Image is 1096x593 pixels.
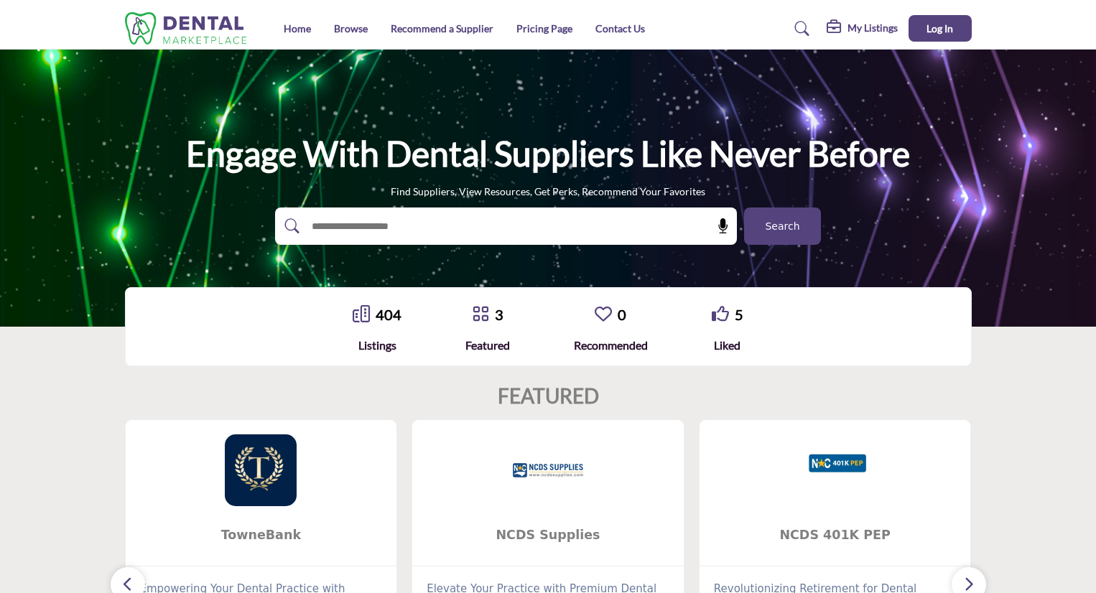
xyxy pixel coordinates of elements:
b: TowneBank [147,516,376,554]
img: NCDS Supplies [512,434,584,506]
a: Search [781,17,819,40]
i: Go to Liked [712,305,729,322]
div: My Listings [827,20,898,37]
img: Site Logo [125,12,254,45]
button: Search [744,207,821,245]
img: NCDS 401K PEP [799,434,871,506]
a: 0 [618,306,626,323]
span: NCDS 401K PEP [721,526,949,544]
h1: Engage with Dental Suppliers Like Never Before [186,131,910,176]
b: NCDS Supplies [434,516,662,554]
span: Search [765,219,799,234]
h2: FEATURED [498,384,599,408]
h5: My Listings [847,22,898,34]
a: TowneBank [126,516,397,554]
a: Home [284,22,311,34]
button: Log In [909,15,972,42]
div: Listings [353,337,401,354]
div: Featured [465,337,510,354]
b: NCDS 401K PEP [721,516,949,554]
div: Recommended [574,337,648,354]
a: 404 [376,306,401,323]
div: Liked [712,337,743,354]
a: Browse [334,22,368,34]
a: 3 [495,306,503,323]
span: TowneBank [147,526,376,544]
a: Contact Us [595,22,645,34]
span: Log In [927,22,953,34]
a: Go to Featured [472,305,489,324]
a: NCDS Supplies [412,516,684,554]
a: Recommend a Supplier [391,22,493,34]
a: 5 [735,306,743,323]
span: NCDS Supplies [434,526,662,544]
img: TowneBank [225,434,297,506]
p: Find Suppliers, View Resources, Get Perks, Recommend Your Favorites [391,185,705,199]
a: Pricing Page [516,22,572,34]
a: NCDS 401K PEP [700,516,971,554]
a: Go to Recommended [595,305,612,324]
